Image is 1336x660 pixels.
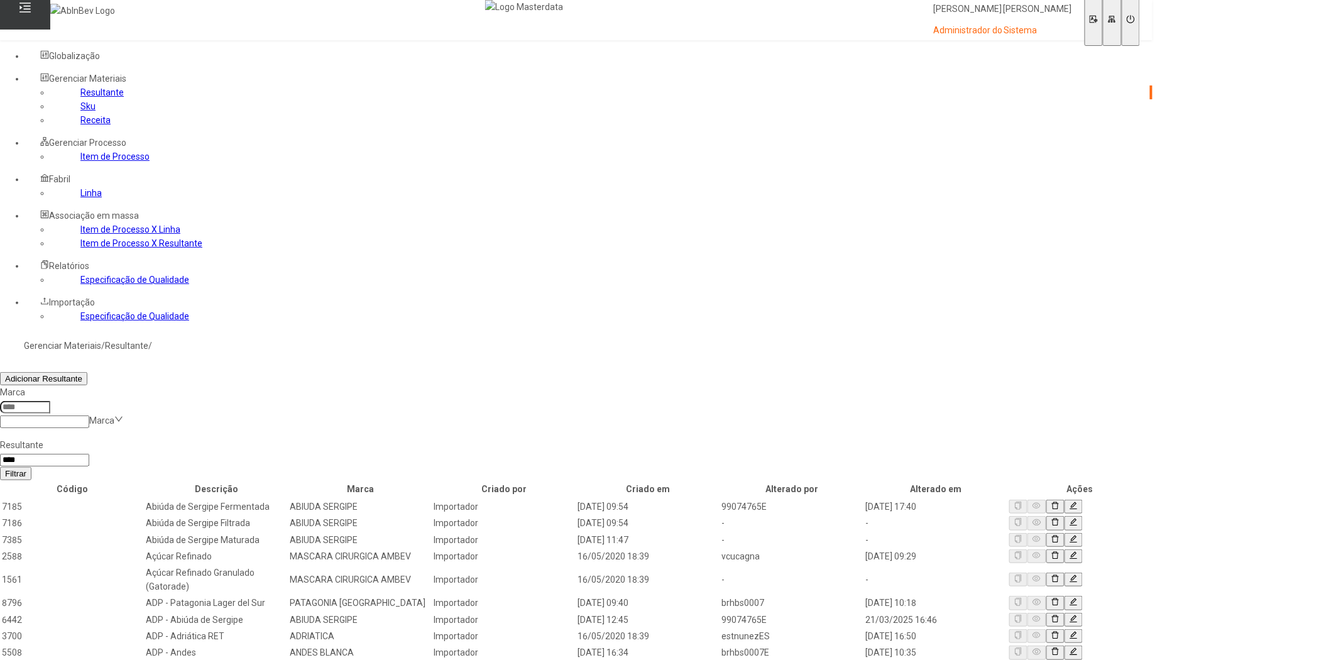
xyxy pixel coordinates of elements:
td: - [865,515,1007,531]
td: ABIUDA SERGIPE [289,532,432,547]
td: [DATE] 09:40 [577,595,720,610]
a: Item de Processo [80,151,150,162]
td: [DATE] 16:34 [577,645,720,660]
td: Açúcar Refinado Granulado (Gatorade) [145,565,288,594]
td: [DATE] 09:29 [865,549,1007,564]
td: ABIUDA SERGIPE [289,499,432,514]
td: 99074765E [721,499,863,514]
td: [DATE] 09:54 [577,515,720,531]
td: 2588 [1,549,144,564]
span: Filtrar [5,469,26,478]
td: MASCARA CIRURGICA AMBEV [289,549,432,564]
p: [PERSON_NAME] [PERSON_NAME] [933,3,1072,16]
td: [DATE] 12:45 [577,612,720,627]
td: Importador [433,629,576,644]
td: ADP - Andes [145,645,288,660]
td: estnunezES [721,629,863,644]
td: 16/05/2020 18:39 [577,565,720,594]
td: - [865,532,1007,547]
td: 21/03/2025 16:46 [865,612,1007,627]
span: Gerenciar Processo [49,138,126,148]
td: 16/05/2020 18:39 [577,549,720,564]
a: Especificação de Qualidade [80,275,189,285]
span: Adicionar Resultante [5,374,82,383]
td: PATAGONIA [GEOGRAPHIC_DATA] [289,595,432,610]
a: Item de Processo X Resultante [80,238,202,248]
a: Linha [80,188,102,198]
nz-select-placeholder: Marca [89,415,114,426]
td: Importador [433,565,576,594]
td: 99074765E [721,612,863,627]
td: ANDES BLANCA [289,645,432,660]
td: brhbs0007 [721,595,863,610]
td: [DATE] 09:54 [577,499,720,514]
span: Globalização [49,51,100,61]
td: - [721,565,863,594]
th: Alterado em [865,481,1007,497]
td: Importador [433,645,576,660]
td: - [865,565,1007,594]
td: 7186 [1,515,144,531]
td: Abiúda de Sergipe Fermentada [145,499,288,514]
td: [DATE] 10:18 [865,595,1007,610]
th: Descrição [145,481,288,497]
td: ADP - Adriática RET [145,629,288,644]
a: Sku [80,101,96,111]
span: Fabril [49,174,70,184]
td: Açúcar Refinado [145,549,288,564]
td: Abiúda de Sergipe Filtrada [145,515,288,531]
a: Gerenciar Materiais [24,341,101,351]
span: Relatórios [49,261,89,271]
nz-breadcrumb-separator: / [148,341,152,351]
td: Importador [433,595,576,610]
td: [DATE] 16:50 [865,629,1007,644]
td: 6442 [1,612,144,627]
td: 3700 [1,629,144,644]
th: Criado por [433,481,576,497]
td: MASCARA CIRURGICA AMBEV [289,565,432,594]
td: Importador [433,549,576,564]
a: Item de Processo X Linha [80,224,180,234]
td: ABIUDA SERGIPE [289,612,432,627]
td: ABIUDA SERGIPE [289,515,432,531]
span: Associação em massa [49,211,139,221]
a: Especificação de Qualidade [80,311,189,321]
td: Importador [433,499,576,514]
td: ADP - Patagonia Lager del Sur [145,595,288,610]
th: Marca [289,481,432,497]
nz-breadcrumb-separator: / [101,341,105,351]
td: Importador [433,612,576,627]
td: 8796 [1,595,144,610]
span: Gerenciar Materiais [49,74,126,84]
td: vcucagna [721,549,863,564]
td: [DATE] 10:35 [865,645,1007,660]
th: Criado em [577,481,720,497]
td: [DATE] 17:40 [865,499,1007,514]
a: Resultante [80,87,124,97]
a: Resultante [105,341,148,351]
td: 7185 [1,499,144,514]
td: Abiúda de Sergipe Maturada [145,532,288,547]
td: 5508 [1,645,144,660]
a: Receita [80,115,111,125]
td: 7385 [1,532,144,547]
td: Importador [433,532,576,547]
td: ADP - Abiúda de Sergipe [145,612,288,627]
td: brhbs0007E [721,645,863,660]
td: 16/05/2020 18:39 [577,629,720,644]
td: 1561 [1,565,144,594]
th: Código [1,481,144,497]
span: Importação [49,297,95,307]
th: Alterado por [721,481,863,497]
td: ADRIATICA [289,629,432,644]
td: - [721,532,863,547]
td: Importador [433,515,576,531]
p: Administrador do Sistema [933,25,1072,37]
td: - [721,515,863,531]
th: Ações [1009,481,1151,497]
td: [DATE] 11:47 [577,532,720,547]
img: AbInBev Logo [50,4,115,18]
